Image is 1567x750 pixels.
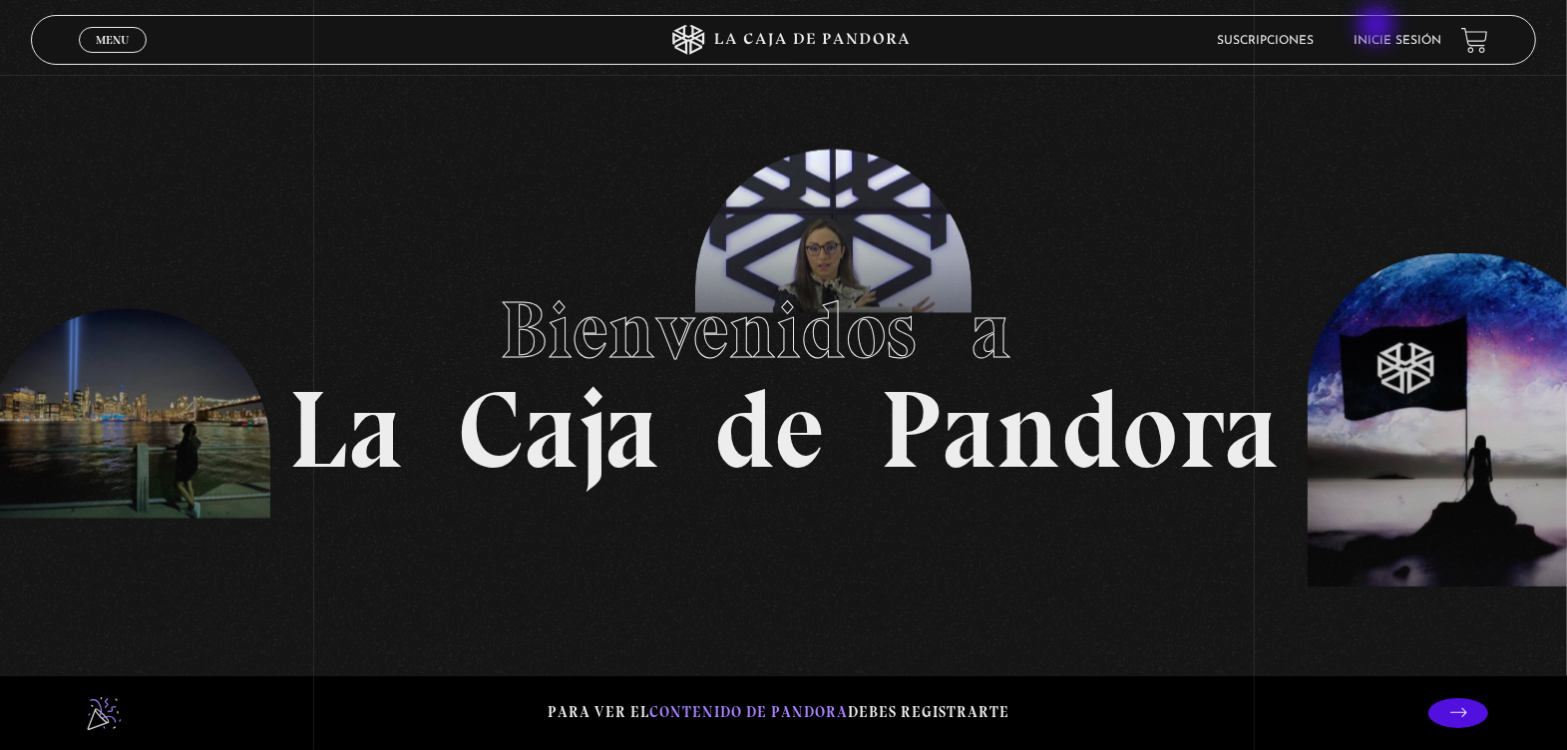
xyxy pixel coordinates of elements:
[649,703,848,721] span: contenido de Pandora
[1354,35,1441,47] a: Inicie sesión
[288,265,1279,485] h1: La Caja de Pandora
[89,51,136,65] span: Cerrar
[1217,35,1314,47] a: Suscripciones
[96,34,129,46] span: Menu
[548,699,1009,726] p: Para ver el debes registrarte
[1461,27,1488,54] a: View your shopping cart
[501,282,1067,378] span: Bienvenidos a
